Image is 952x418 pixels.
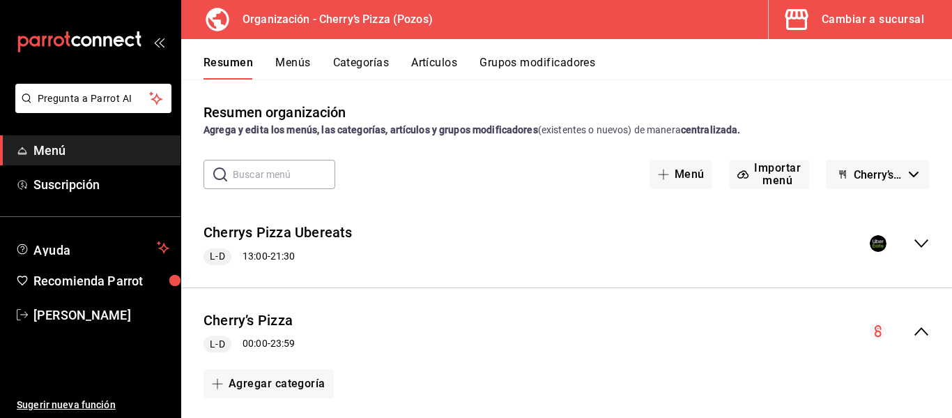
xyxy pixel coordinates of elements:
span: Suscripción [33,175,169,194]
div: collapse-menu-row [181,299,952,364]
button: Menú [650,160,713,189]
span: L-D [204,337,230,352]
strong: centralizada. [681,124,741,135]
span: Menú [33,141,169,160]
button: Cherry’s Pizza - Borrador [826,160,930,189]
div: 13:00 - 21:30 [204,248,353,265]
span: Cherry’s Pizza - Borrador [854,168,903,181]
input: Buscar menú [233,161,335,188]
span: L-D [204,249,230,264]
span: Ayuda [33,239,151,256]
button: Grupos modificadores [479,56,595,80]
button: Artículos [411,56,457,80]
button: Agregar categoría [204,369,334,398]
button: Cherrys Pizza Ubereats [204,223,353,243]
strong: Agrega y edita los menús, las categorías, artículos y grupos modificadores [204,124,538,135]
button: Categorías [333,56,390,80]
span: [PERSON_NAME] [33,306,169,324]
div: collapse-menu-row [181,211,952,276]
div: Cambiar a sucursal [822,10,924,29]
span: Pregunta a Parrot AI [38,91,150,106]
h3: Organización - Cherry’s Pizza (Pozos) [231,11,433,28]
span: Sugerir nueva función [17,398,169,412]
div: navigation tabs [204,56,952,80]
button: Cherry’s Pizza [204,311,293,331]
button: Resumen [204,56,253,80]
div: (existentes o nuevos) de manera [204,123,930,137]
div: 00:00 - 23:59 [204,336,295,352]
button: Importar menú [729,160,809,189]
div: Resumen organización [204,102,346,123]
button: Menús [275,56,310,80]
button: open_drawer_menu [153,36,164,47]
a: Pregunta a Parrot AI [10,101,171,116]
button: Pregunta a Parrot AI [15,84,171,113]
span: Recomienda Parrot [33,271,169,290]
